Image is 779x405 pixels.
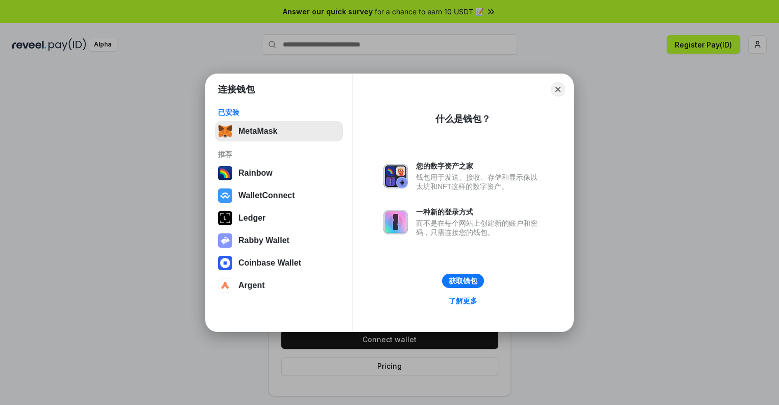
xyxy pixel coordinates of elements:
div: 您的数字资产之家 [416,161,543,171]
img: svg+xml,%3Csvg%20width%3D%2228%22%20height%3D%2228%22%20viewBox%3D%220%200%2028%2028%22%20fill%3D... [218,256,232,270]
div: 获取钱包 [449,276,477,285]
img: svg+xml,%3Csvg%20xmlns%3D%22http%3A%2F%2Fwww.w3.org%2F2000%2Fsvg%22%20fill%3D%22none%22%20viewBox... [383,210,408,234]
div: WalletConnect [238,191,295,200]
h1: 连接钱包 [218,83,255,96]
button: Ledger [215,208,343,228]
img: svg+xml,%3Csvg%20width%3D%2228%22%20height%3D%2228%22%20viewBox%3D%220%200%2028%2028%22%20fill%3D... [218,188,232,203]
div: 推荐 [218,150,340,159]
button: WalletConnect [215,185,343,206]
button: Rainbow [215,163,343,183]
div: Rainbow [238,169,273,178]
img: svg+xml,%3Csvg%20width%3D%22120%22%20height%3D%22120%22%20viewBox%3D%220%200%20120%20120%22%20fil... [218,166,232,180]
div: 已安装 [218,108,340,117]
div: 钱包用于发送、接收、存储和显示像以太坊和NFT这样的数字资产。 [416,173,543,191]
div: Rabby Wallet [238,236,289,245]
div: 什么是钱包？ [435,113,491,125]
button: 获取钱包 [442,274,484,288]
button: Argent [215,275,343,296]
img: svg+xml,%3Csvg%20width%3D%2228%22%20height%3D%2228%22%20viewBox%3D%220%200%2028%2028%22%20fill%3D... [218,278,232,293]
div: Argent [238,281,265,290]
button: Coinbase Wallet [215,253,343,273]
img: svg+xml,%3Csvg%20fill%3D%22none%22%20height%3D%2233%22%20viewBox%3D%220%200%2035%2033%22%20width%... [218,124,232,138]
img: svg+xml,%3Csvg%20xmlns%3D%22http%3A%2F%2Fwww.w3.org%2F2000%2Fsvg%22%20fill%3D%22none%22%20viewBox... [383,164,408,188]
div: MetaMask [238,127,277,136]
a: 了解更多 [443,294,483,307]
div: 而不是在每个网站上创建新的账户和密码，只需连接您的钱包。 [416,219,543,237]
button: MetaMask [215,121,343,141]
button: Close [551,82,565,97]
div: Ledger [238,213,265,223]
div: Coinbase Wallet [238,258,301,268]
div: 了解更多 [449,296,477,305]
button: Rabby Wallet [215,230,343,251]
img: svg+xml,%3Csvg%20xmlns%3D%22http%3A%2F%2Fwww.w3.org%2F2000%2Fsvg%22%20fill%3D%22none%22%20viewBox... [218,233,232,248]
div: 一种新的登录方式 [416,207,543,217]
img: svg+xml,%3Csvg%20xmlns%3D%22http%3A%2F%2Fwww.w3.org%2F2000%2Fsvg%22%20width%3D%2228%22%20height%3... [218,211,232,225]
